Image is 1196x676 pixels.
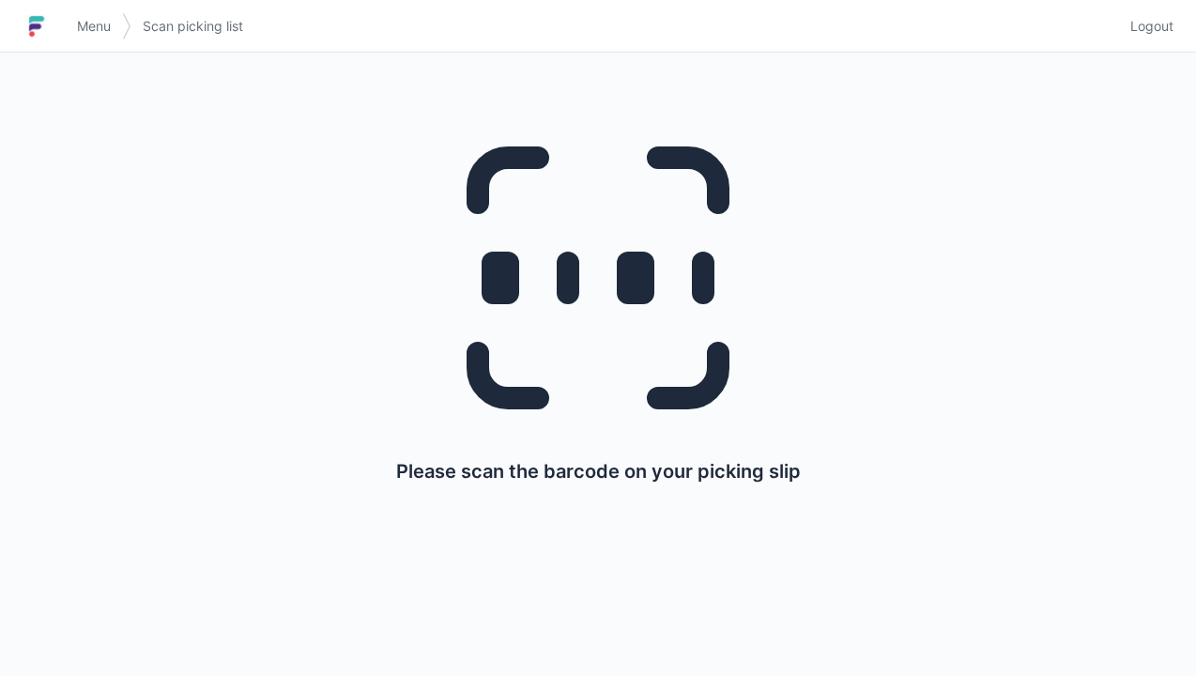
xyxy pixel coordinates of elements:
img: svg> [122,4,131,49]
a: Scan picking list [131,9,254,43]
span: Logout [1130,17,1173,36]
span: Scan picking list [143,17,243,36]
img: logo-small.jpg [23,11,51,41]
a: Menu [66,9,122,43]
span: Menu [77,17,111,36]
p: Please scan the barcode on your picking slip [396,458,801,484]
a: Logout [1119,9,1173,43]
